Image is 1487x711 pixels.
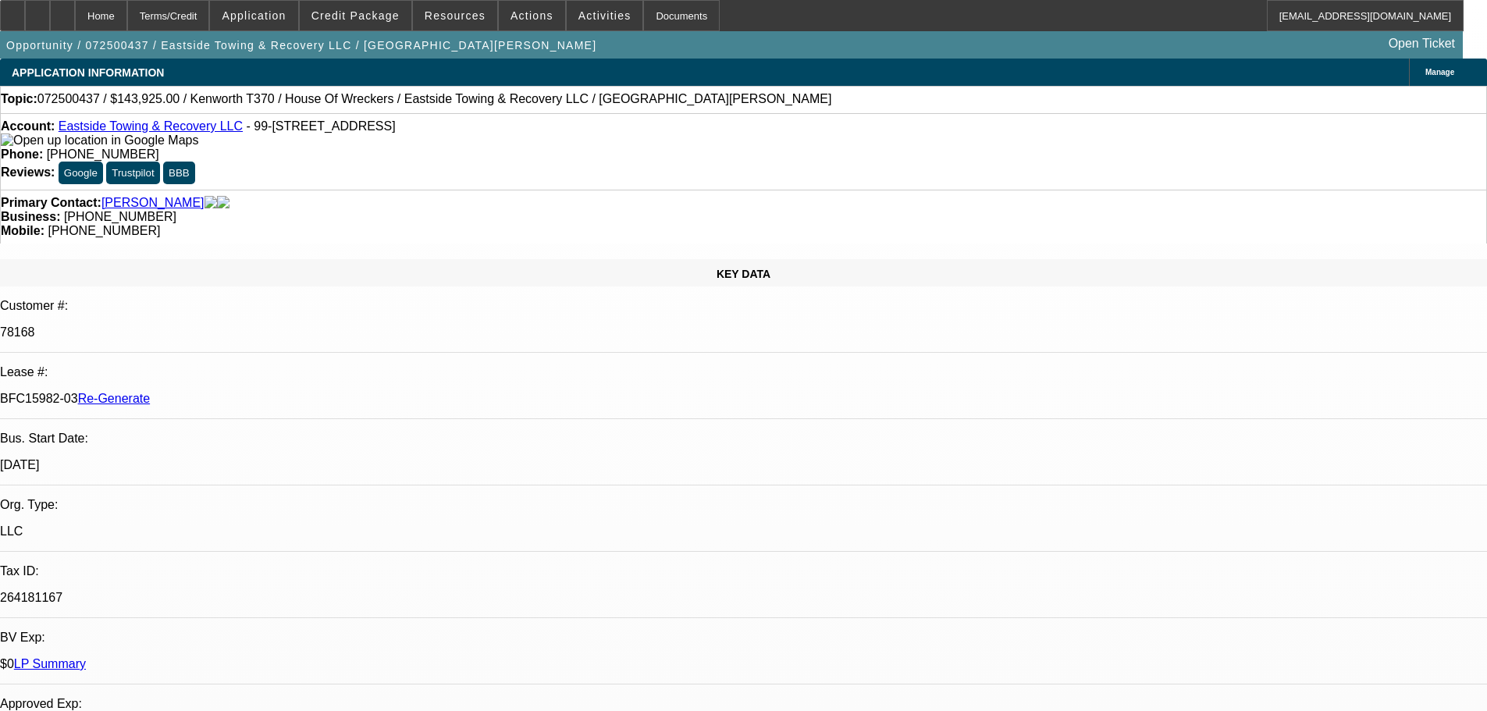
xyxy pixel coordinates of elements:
strong: Primary Contact: [1,196,101,210]
span: [PHONE_NUMBER] [64,210,176,223]
img: linkedin-icon.png [217,196,229,210]
button: Credit Package [300,1,411,30]
strong: Business: [1,210,60,223]
img: Open up location in Google Maps [1,133,198,148]
span: Application [222,9,286,22]
a: LP Summary [14,657,86,670]
span: Activities [578,9,631,22]
span: - 99-[STREET_ADDRESS] [247,119,396,133]
span: Credit Package [311,9,400,22]
button: Activities [567,1,643,30]
strong: Phone: [1,148,43,161]
a: Eastside Towing & Recovery LLC [59,119,243,133]
button: Google [59,162,103,184]
button: BBB [163,162,195,184]
span: Manage [1425,68,1454,76]
strong: Mobile: [1,224,44,237]
img: facebook-icon.png [205,196,217,210]
span: Resources [425,9,486,22]
span: Opportunity / 072500437 / Eastside Towing & Recovery LLC / [GEOGRAPHIC_DATA][PERSON_NAME] [6,39,596,52]
strong: Topic: [1,92,37,106]
button: Actions [499,1,565,30]
strong: Reviews: [1,165,55,179]
span: APPLICATION INFORMATION [12,66,164,79]
a: Open Ticket [1382,30,1461,57]
a: [PERSON_NAME] [101,196,205,210]
span: KEY DATA [717,268,770,280]
a: View Google Maps [1,133,198,147]
button: Application [210,1,297,30]
button: Resources [413,1,497,30]
span: Actions [510,9,553,22]
strong: Account: [1,119,55,133]
span: 072500437 / $143,925.00 / Kenworth T370 / House Of Wreckers / Eastside Towing & Recovery LLC / [G... [37,92,832,106]
button: Trustpilot [106,162,159,184]
a: Re-Generate [78,392,151,405]
span: [PHONE_NUMBER] [47,148,159,161]
span: [PHONE_NUMBER] [48,224,160,237]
